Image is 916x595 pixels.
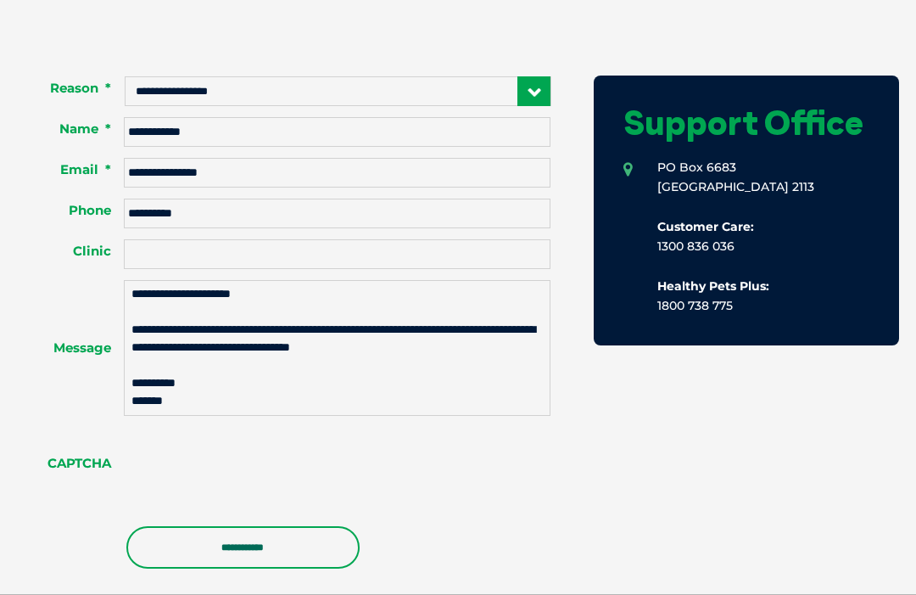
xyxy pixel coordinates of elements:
[17,340,124,356] label: Message
[657,239,734,254] a: 1300 836 036
[17,202,124,219] label: Phone
[657,298,733,313] a: 1800 738 775
[657,278,769,294] b: Healthy Pets Plus:
[623,158,869,316] li: PO Box 6683 [GEOGRAPHIC_DATA] 2113
[657,219,754,234] b: Customer Care:
[124,433,382,499] iframe: reCAPTCHA
[17,243,124,260] label: Clinic
[623,105,869,139] h1: Support Office
[17,80,124,97] label: Reason
[17,161,124,178] label: Email
[17,121,124,138] label: Name
[17,455,124,472] label: CAPTCHA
